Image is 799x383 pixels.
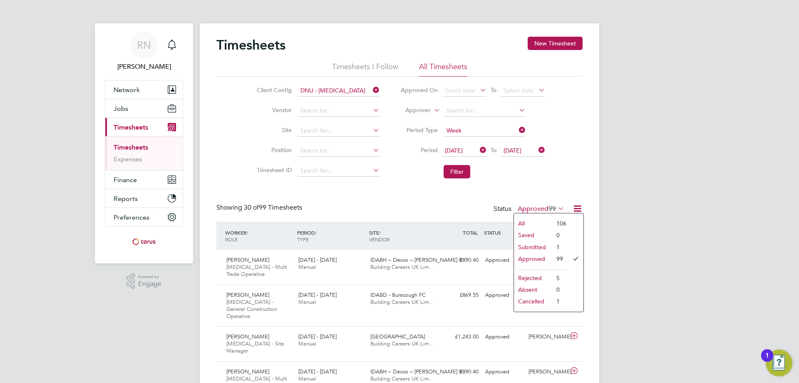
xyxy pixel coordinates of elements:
div: Showing [216,203,304,212]
span: Building Careers UK Lim… [370,263,434,270]
span: [DATE] - [DATE] [298,333,337,340]
li: Rejected [514,272,552,284]
label: Period Type [400,126,438,134]
input: Search for... [298,85,380,97]
div: Approved [482,365,525,379]
span: 30 of [244,203,259,212]
li: Approved [514,253,552,265]
span: / [315,229,317,236]
nav: Main navigation [95,23,193,263]
div: £869.55 [439,288,482,302]
li: All [514,218,552,229]
input: Search for... [298,105,380,117]
span: [PERSON_NAME] [226,291,269,298]
label: Period [400,146,438,154]
span: [MEDICAL_DATA] - Site Manager [226,340,284,354]
div: SITE [367,225,439,247]
input: Search for... [444,105,526,117]
span: Select date [504,87,533,94]
span: [PERSON_NAME] [226,256,269,263]
span: ROLE [225,236,238,243]
span: IDABD - Burscough FC [370,291,426,298]
span: IDABH – Devco – [PERSON_NAME] R… [370,368,468,375]
div: Timesheets [105,136,183,170]
span: TOTAL [463,229,478,236]
span: [PERSON_NAME] [226,333,269,340]
li: 99 [552,253,566,265]
label: Site [254,126,292,134]
span: [DATE] - [DATE] [298,256,337,263]
span: Manual [298,340,316,347]
button: Finance [105,170,183,189]
div: PERIOD [295,225,367,247]
span: Finance [114,176,137,184]
div: £890.40 [439,253,482,267]
li: 106 [552,218,566,229]
a: Timesheets [114,143,148,151]
button: New Timesheet [528,37,583,50]
div: [PERSON_NAME] [525,365,568,379]
span: Building Careers UK Lim… [370,340,434,347]
span: Network [114,86,140,94]
div: STATUS [482,225,525,240]
span: TYPE [297,236,309,243]
span: [DATE] - [DATE] [298,291,337,298]
div: [PERSON_NAME] [525,330,568,344]
label: Approver [393,106,431,115]
div: 1 [765,355,769,366]
span: / [379,229,381,236]
a: Powered byEngage [127,273,162,289]
span: Jobs [114,105,128,113]
img: torus-logo-retina.png [129,235,159,248]
span: [DATE] [504,147,521,154]
div: WORKER [223,225,295,247]
span: RN [137,40,151,50]
li: 1 [552,295,566,307]
div: £890.40 [439,365,482,379]
li: 0 [552,284,566,295]
span: [DATE] - [DATE] [298,368,337,375]
span: 99 [548,205,556,213]
span: Reports [114,195,138,203]
span: [MEDICAL_DATA] - Multi Trade Operative [226,263,287,278]
span: Preferences [114,213,149,221]
div: Status [494,203,566,215]
span: [MEDICAL_DATA] - General Construction Operative [226,298,277,320]
div: Approved [482,330,525,344]
input: Select one [444,125,526,137]
span: IDABH – Devco – [PERSON_NAME] R… [370,256,468,263]
li: Submitted [514,241,552,253]
span: Powered by [138,273,161,280]
li: 0 [552,229,566,241]
span: Building Careers UK Lim… [370,298,434,305]
button: Timesheets [105,118,183,136]
span: / [246,229,248,236]
a: Expenses [114,155,142,163]
button: Open Resource Center, 1 new notification [766,350,792,376]
label: Approved On [400,86,438,94]
label: Client Config [254,86,292,94]
input: Search for... [298,165,380,177]
span: Manual [298,298,316,305]
button: Filter [444,165,470,178]
div: £1,243.00 [439,330,482,344]
li: Timesheets I Follow [332,62,398,77]
span: [PERSON_NAME] [226,368,269,375]
label: Timesheet ID [254,166,292,174]
button: Preferences [105,208,183,226]
input: Search for... [298,125,380,137]
li: 1 [552,241,566,253]
a: Go to home page [105,235,183,248]
li: Saved [514,229,552,241]
span: Ruth Nicholas [105,62,183,72]
span: [DATE] [445,147,463,154]
h2: Timesheets [216,37,285,53]
div: Approved [482,253,525,267]
button: Jobs [105,99,183,118]
span: Manual [298,375,316,382]
div: Approved [482,288,525,302]
span: [GEOGRAPHIC_DATA] [370,333,425,340]
span: Engage [138,280,161,288]
span: To [488,85,499,95]
button: Reports [105,189,183,208]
